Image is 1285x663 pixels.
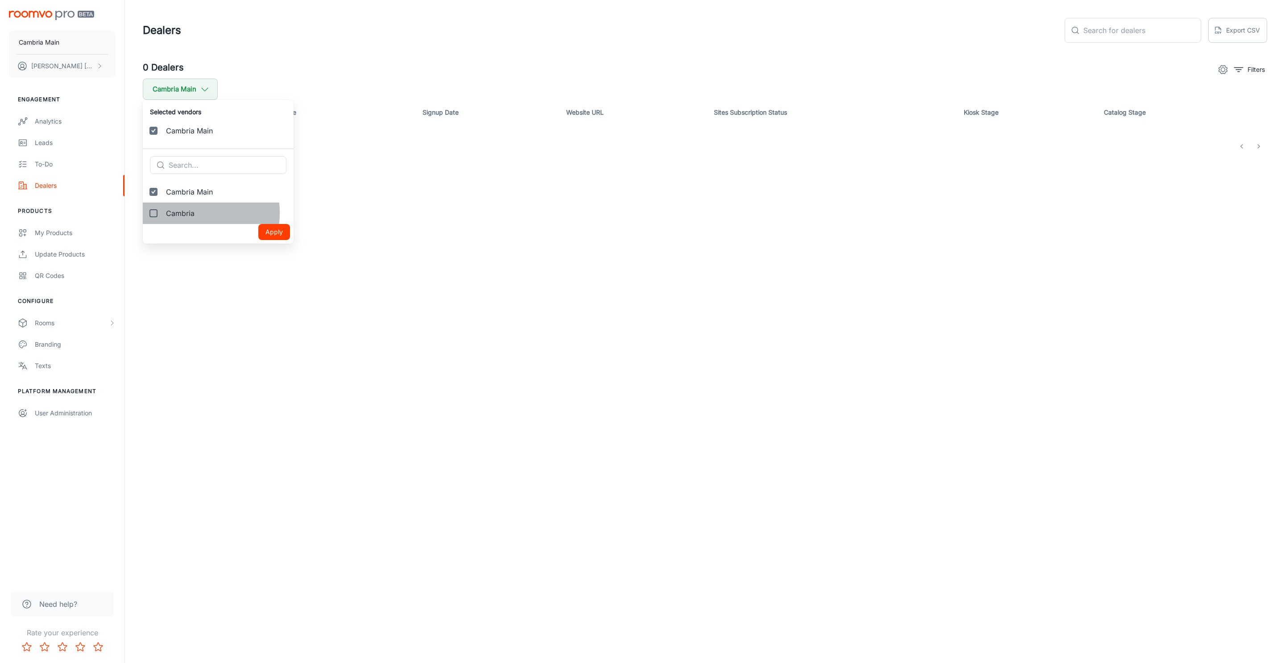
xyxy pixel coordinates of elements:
[166,208,286,219] span: Cambria
[166,125,286,136] span: Cambria Main
[169,156,286,174] input: Search...
[166,186,286,197] span: Cambria Main
[150,107,286,116] h6: Selected vendors
[258,224,290,240] button: Apply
